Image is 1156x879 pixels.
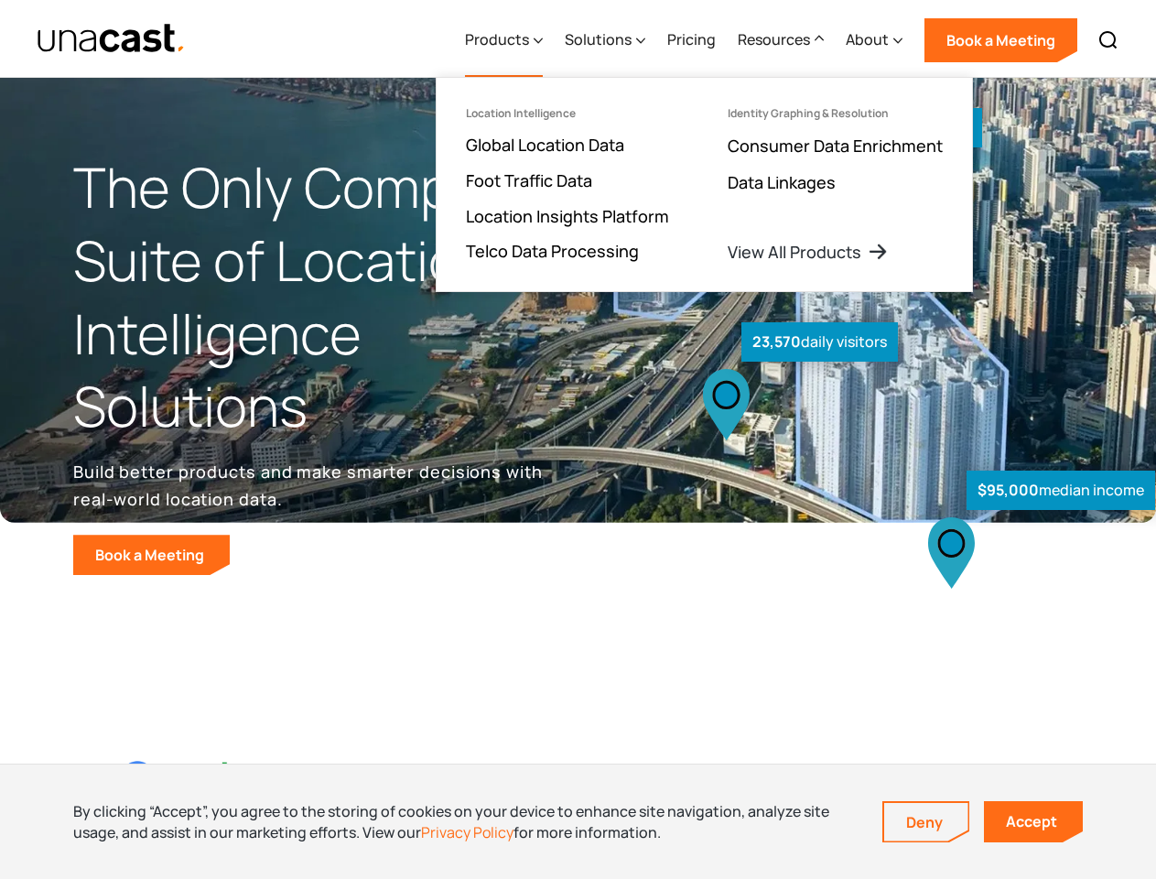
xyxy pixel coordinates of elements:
div: Resources [738,3,824,78]
a: Book a Meeting [924,18,1077,62]
strong: $95,000 [978,480,1039,500]
div: About [846,3,902,78]
a: Pricing [667,3,716,78]
h1: The Only Complete Suite of Location Intelligence Solutions [73,151,578,443]
a: Deny [884,803,968,841]
a: Data Linkages [728,171,836,193]
img: Unacast text logo [37,23,186,55]
img: Harvard U logo [711,761,839,805]
div: Products [465,3,543,78]
div: Solutions [565,28,632,50]
a: Privacy Policy [421,822,513,842]
div: median income [967,471,1155,510]
a: Consumer Data Enrichment [728,135,943,157]
div: Resources [738,28,810,50]
a: Global Location Data [466,134,624,156]
div: Solutions [565,3,645,78]
a: Accept [984,801,1083,842]
a: Book a Meeting [73,535,230,575]
img: BCG logo [514,756,643,808]
p: Build better products and make smarter decisions with real-world location data. [73,458,549,513]
img: Google logo Color [121,761,249,804]
div: Location Intelligence [466,107,576,120]
a: home [37,23,186,55]
div: Products [465,28,529,50]
div: About [846,28,889,50]
div: By clicking “Accept”, you agree to the storing of cookies on your device to enhance site navigati... [73,801,855,842]
nav: Products [436,77,973,292]
a: Telco Data Processing [466,240,639,262]
a: Location Insights Platform [466,205,669,227]
div: Identity Graphing & Resolution [728,107,889,120]
strong: 23,570 [752,331,801,352]
a: View All Products [728,241,889,263]
img: Search icon [1097,29,1119,51]
div: daily visitors [741,322,898,362]
a: Foot Traffic Data [466,169,592,191]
